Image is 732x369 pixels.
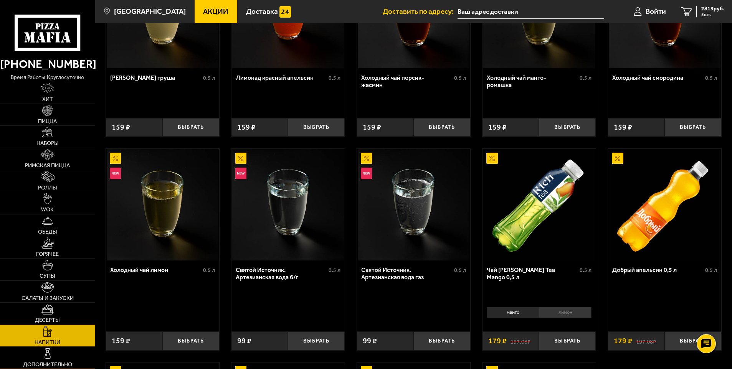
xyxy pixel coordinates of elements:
[646,8,666,15] span: Войти
[203,75,215,81] span: 0.5 л
[25,163,70,168] span: Римская пицца
[162,331,219,350] button: Выбрать
[363,337,377,345] span: 99 ₽
[454,267,466,273] span: 0.5 л
[36,141,59,146] span: Наборы
[539,307,592,318] li: лимон
[358,149,469,260] img: Святой Источник. Артезианская вода газ
[361,153,372,164] img: Акционный
[454,75,466,81] span: 0.5 л
[162,118,219,137] button: Выбрать
[482,149,596,260] a: АкционныйЧай Rich Green Tea Mango 0,5 л
[361,168,372,179] img: Новинка
[40,273,55,279] span: Супы
[235,168,247,179] img: Новинка
[701,12,724,17] span: 5 шт.
[363,124,381,131] span: 159 ₽
[279,6,291,18] img: 15daf4d41897b9f0e9f617042186c801.svg
[487,266,578,281] div: Чай [PERSON_NAME] Tea Mango 0,5 л
[413,331,470,350] button: Выбрать
[612,266,703,273] div: Добрый апельсин 0,5 л
[482,304,596,326] div: 0
[203,8,228,15] span: Акции
[383,8,458,15] span: Доставить по адресу:
[701,6,724,12] span: 2813 руб.
[511,337,530,345] s: 197.08 ₽
[232,149,344,260] img: Святой Источник. Артезианская вода б/г
[42,97,53,102] span: Хит
[236,266,327,281] div: Святой Источник. Артезианская вода б/г
[237,124,256,131] span: 159 ₽
[23,362,72,367] span: Дополнительно
[288,118,345,137] button: Выбрать
[458,5,604,19] input: Ваш адрес доставки
[236,74,327,81] div: Лимонад красный апельсин
[237,337,251,345] span: 99 ₽
[38,119,57,124] span: Пицца
[705,267,717,273] span: 0.5 л
[112,337,130,345] span: 159 ₽
[288,331,345,350] button: Выбрать
[539,331,596,350] button: Выбрать
[636,337,656,345] s: 197.08 ₽
[231,149,345,260] a: АкционныйНовинкаСвятой Источник. Артезианская вода б/г
[483,149,595,260] img: Чай Rich Green Tea Mango 0,5 л
[580,75,592,81] span: 0.5 л
[112,124,130,131] span: 159 ₽
[608,149,721,260] a: АкционныйДобрый апельсин 0,5 л
[488,337,507,345] span: 179 ₽
[35,318,60,323] span: Десерты
[21,296,74,301] span: Салаты и закуски
[110,266,201,273] div: Холодный чай лимон
[612,153,623,164] img: Акционный
[609,149,720,260] img: Добрый апельсин 0,5 л
[486,153,498,164] img: Акционный
[329,75,340,81] span: 0.5 л
[246,8,278,15] span: Доставка
[235,153,247,164] img: Акционный
[614,337,632,345] span: 179 ₽
[612,74,703,81] div: Холодный чай смородина
[38,185,57,191] span: Роллы
[107,149,218,260] img: Холодный чай лимон
[110,168,121,179] img: Новинка
[580,267,592,273] span: 0.5 л
[41,207,54,213] span: WOK
[110,153,121,164] img: Акционный
[664,331,721,350] button: Выбрать
[664,118,721,137] button: Выбрать
[114,8,186,15] span: [GEOGRAPHIC_DATA]
[357,149,470,260] a: АкционныйНовинкаСвятой Источник. Артезианская вода газ
[413,118,470,137] button: Выбрать
[38,229,57,235] span: Обеды
[110,74,201,81] div: [PERSON_NAME] груша
[361,266,452,281] div: Святой Источник. Артезианская вода газ
[36,252,59,257] span: Горячее
[614,124,632,131] span: 159 ₽
[488,124,507,131] span: 159 ₽
[203,267,215,273] span: 0.5 л
[329,267,340,273] span: 0.5 л
[487,307,539,318] li: манго
[106,149,219,260] a: АкционныйНовинкаХолодный чай лимон
[487,74,578,89] div: Холодный чай манго-ромашка
[361,74,452,89] div: Холодный чай персик-жасмин
[35,340,60,345] span: Напитки
[705,75,717,81] span: 0.5 л
[539,118,596,137] button: Выбрать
